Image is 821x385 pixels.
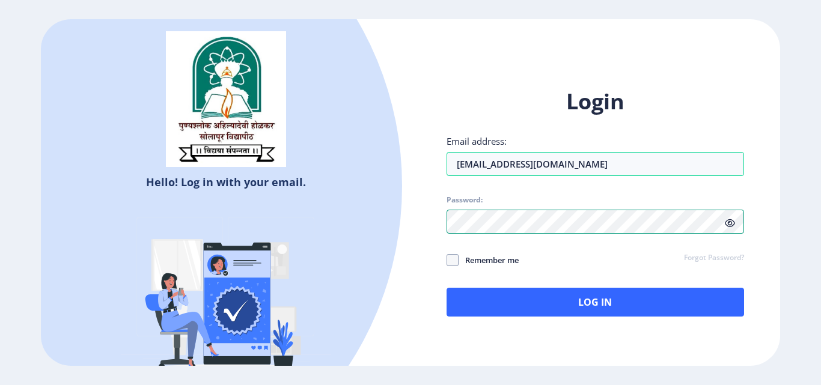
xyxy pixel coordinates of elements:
input: Email address [447,152,744,176]
img: sulogo.png [166,31,286,167]
span: Remember me [459,253,519,267]
label: Password: [447,195,483,205]
label: Email address: [447,135,507,147]
a: Forgot Password? [684,253,744,264]
button: Log In [447,288,744,317]
h1: Login [447,87,744,116]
